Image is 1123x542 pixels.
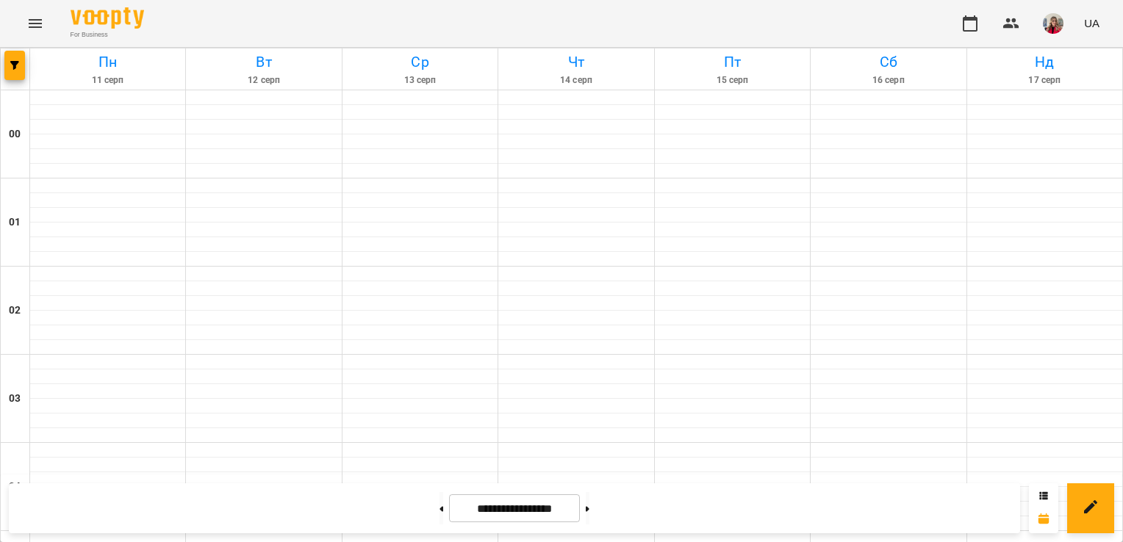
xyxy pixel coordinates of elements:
button: UA [1078,10,1105,37]
h6: 15 серп [657,73,808,87]
h6: Пн [32,51,183,73]
h6: 17 серп [969,73,1120,87]
h6: Пт [657,51,808,73]
h6: Ср [345,51,495,73]
h6: 00 [9,126,21,142]
h6: Чт [500,51,651,73]
h6: Нд [969,51,1120,73]
h6: 16 серп [813,73,964,87]
h6: Сб [813,51,964,73]
img: eb3c061b4bf570e42ddae9077fa72d47.jpg [1043,13,1063,34]
h6: 14 серп [500,73,651,87]
button: Menu [18,6,53,41]
img: Voopty Logo [71,7,144,29]
h6: 13 серп [345,73,495,87]
h6: 12 серп [188,73,339,87]
span: For Business [71,30,144,40]
span: UA [1084,15,1099,31]
h6: 03 [9,391,21,407]
h6: Вт [188,51,339,73]
h6: 02 [9,303,21,319]
h6: 11 серп [32,73,183,87]
h6: 01 [9,214,21,231]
